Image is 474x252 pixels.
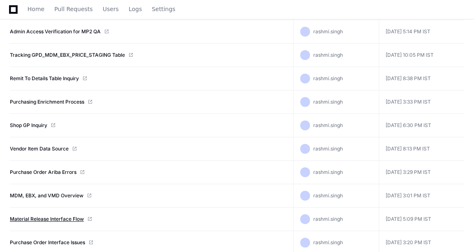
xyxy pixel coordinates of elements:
a: Shop GP Inquiry [10,122,47,129]
td: [DATE] 3:29 PM IST [379,161,464,184]
span: rashmi.singh [313,28,343,35]
span: rashmi.singh [313,239,343,245]
span: Users [103,7,119,12]
a: Purchasing Enrichment Process [10,99,84,105]
span: rashmi.singh [313,122,343,128]
span: Settings [152,7,175,12]
span: Logs [129,7,142,12]
a: Tracking GPD_MDM_EBX_PRICE_STAGING Table [10,52,125,58]
a: Vendor Item Data Source [10,146,69,152]
a: MDM, EBX, and VMD Overview [10,192,83,199]
td: [DATE] 5:14 PM IST [379,20,464,44]
td: [DATE] 6:30 PM IST [379,114,464,137]
a: Material Release Interface Flow [10,216,84,222]
a: Purchase Order Ariba Errors [10,169,76,176]
span: rashmi.singh [313,99,343,105]
span: rashmi.singh [313,169,343,175]
a: Purchase Order Interface Issues [10,239,85,246]
td: [DATE] 10:05 PM IST [379,44,464,67]
span: rashmi.singh [313,75,343,81]
td: [DATE] 8:38 PM IST [379,67,464,90]
td: [DATE] 8:13 PM IST [379,137,464,161]
span: Pull Requests [54,7,92,12]
span: rashmi.singh [313,216,343,222]
a: Admin Access Verification for MP2 QA [10,28,101,35]
span: rashmi.singh [313,146,343,152]
span: Home [28,7,44,12]
td: [DATE] 3:01 PM IST [379,184,464,208]
span: rashmi.singh [313,52,343,58]
a: Remit To Details Table Inquiry [10,75,79,82]
span: rashmi.singh [313,192,343,199]
td: [DATE] 3:33 PM IST [379,90,464,114]
td: [DATE] 5:09 PM IST [379,208,464,231]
